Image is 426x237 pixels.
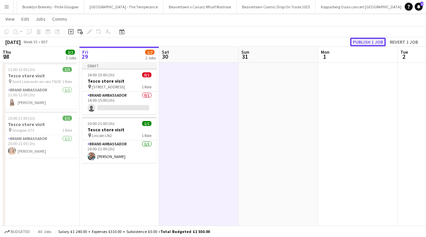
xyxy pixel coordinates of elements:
[400,49,408,55] span: Tue
[81,53,88,60] span: 29
[163,0,237,13] button: Beavertown x Canary Wharf Waitrose
[63,116,72,121] span: 1/1
[52,16,67,22] span: Comms
[58,229,210,234] div: Salary £1 240.00 + Expenses £310.00 + Subsistence £0.00 =
[66,50,75,55] span: 2/2
[84,0,163,13] button: [GEOGRAPHIC_DATA] - The Temperance
[320,53,329,60] span: 1
[17,0,84,13] button: Brooklyn Brewery - Pride Glasgow
[241,49,249,55] span: Sun
[21,16,29,22] span: Edit
[22,39,39,44] span: Week 35
[145,55,156,60] div: 2 Jobs
[237,0,316,13] button: Beavertown Cosmic Drop On Trade 2025
[82,140,157,163] app-card-role: Brand Ambassador1/120:00-21:00 (1h)[PERSON_NAME]
[88,72,114,77] span: 14:00-15:00 (1h)
[321,49,329,55] span: Mon
[62,79,72,84] span: 1 Role
[2,53,11,60] span: 28
[33,15,48,23] a: Jobs
[63,67,72,72] span: 1/1
[62,128,72,133] span: 1 Role
[160,229,210,234] span: Total Budgeted £1 550.00
[82,63,157,68] div: Draft
[399,53,408,60] span: 2
[8,67,35,72] span: 11:00-12:00 (1h)
[37,229,53,234] span: All jobs
[82,49,88,55] span: Fri
[92,84,125,89] span: [STREET_ADDRESS]
[240,53,249,60] span: 31
[3,49,11,55] span: Thu
[415,3,423,11] a: 2
[142,84,151,89] span: 1 Role
[82,117,157,163] app-job-card: 20:00-21:00 (1h)1/1Tesco store visit Lincoln LN21 RoleBrand Ambassador1/120:00-21:00 (1h)[PERSON_...
[3,112,77,158] app-job-card: 20:00-21:00 (1h)1/1Tesco store visit Glasgow G731 RoleBrand Ambassador1/120:00-21:00 (1h)[PERSON_...
[420,2,423,6] span: 2
[92,133,112,138] span: Lincoln LN2
[142,133,151,138] span: 1 Role
[5,39,21,45] div: [DATE]
[41,39,48,44] div: BST
[5,16,15,22] span: View
[50,15,70,23] a: Comms
[12,128,34,133] span: Glasgow G73
[3,86,77,109] app-card-role: Brand Ambassador1/111:00-12:00 (1h)[PERSON_NAME]
[142,72,151,77] span: 0/1
[19,15,32,23] a: Edit
[66,55,76,60] div: 2 Jobs
[161,53,169,60] span: 30
[3,135,77,158] app-card-role: Brand Ambassador1/120:00-21:00 (1h)[PERSON_NAME]
[350,38,386,46] button: Publish 1 job
[3,228,31,235] button: Budgeted
[82,127,157,133] h3: Tesco store visit
[8,116,35,121] span: 20:00-21:00 (1h)
[142,121,151,126] span: 1/1
[88,121,114,126] span: 20:00-21:00 (1h)
[3,63,77,109] app-job-card: 11:00-12:00 (1h)1/1Tesco store visit Saint Leonards-on-sea TN381 RoleBrand Ambassador1/111:00-12:...
[3,121,77,127] h3: Tesco store visit
[316,0,407,13] button: Kopparberg Oasis concert [GEOGRAPHIC_DATA]
[82,78,157,84] h3: Tesco store visit
[145,50,154,55] span: 1/2
[162,49,169,55] span: Sat
[82,92,157,114] app-card-role: Brand Ambassador0/114:00-15:00 (1h)
[11,229,30,234] span: Budgeted
[3,73,77,79] h3: Tesco store visit
[82,63,157,114] app-job-card: Draft14:00-15:00 (1h)0/1Tesco store visit [STREET_ADDRESS]1 RoleBrand Ambassador0/114:00-15:00 (1h)
[387,38,421,46] button: Revert 1 job
[12,79,61,84] span: Saint Leonards-on-sea TN38
[3,15,17,23] a: View
[36,16,46,22] span: Jobs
